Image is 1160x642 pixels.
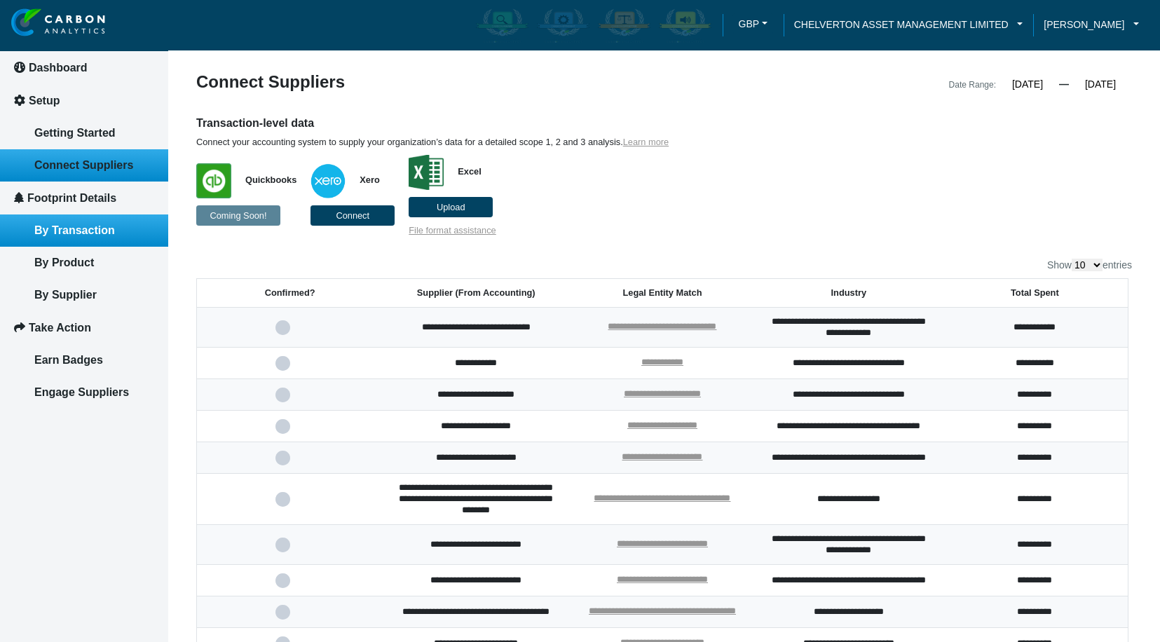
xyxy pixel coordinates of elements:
[27,192,116,204] span: Footprint Details
[29,62,88,74] span: Dashboard
[230,7,264,41] div: Minimize live chat window
[473,5,531,46] div: Carbon Aware
[1044,17,1124,32] span: [PERSON_NAME]
[1033,17,1149,32] a: [PERSON_NAME]
[186,74,664,93] div: Connect Suppliers
[623,137,669,147] a: Learn more
[18,171,256,202] input: Enter your email address
[18,130,256,160] input: Enter your last name
[34,224,115,236] span: By Transaction
[1059,78,1069,90] span: —
[11,8,105,37] img: insight-logo-2.png
[949,76,996,93] div: Date Range:
[444,166,481,177] span: Excel
[196,205,280,226] button: Coming Soon!
[196,116,893,131] h6: Transaction-level data
[336,210,369,221] span: Connect
[29,95,60,107] span: Setup
[598,8,650,43] img: carbon-offsetter-enabled.png
[784,17,1034,32] a: CHELVERTON ASSET MANAGEMENT LIMITED
[231,175,296,185] span: Quickbooks
[1047,259,1132,271] label: Show entries
[794,17,1009,32] span: CHELVERTON ASSET MANAGEMENT LIMITED
[1072,259,1103,271] select: Showentries
[723,13,784,38] a: GBPGBP
[196,137,893,148] p: Connect your accounting system to supply your organization’s data for a detailed scope 1, 2 and 3...
[205,432,254,451] em: Submit
[18,212,256,420] textarea: Type your message and click 'Submit'
[437,202,465,212] span: Upload
[15,77,36,98] div: Navigation go back
[733,13,773,34] button: GBP
[756,279,942,308] th: Industry: activate to sort column ascending
[34,257,94,268] span: By Product
[346,175,379,185] span: Xero
[94,78,257,97] div: Leave a message
[595,5,653,46] div: Carbon Offsetter
[210,210,266,221] span: Coming Soon!
[311,205,395,226] button: Connect
[409,155,444,190] img: 9mSQ+YDTTxMAAAAJXRFWHRkYXRlOmNyZWF0ZQAyMDE3LTA4LTEwVDA1OjA3OjUzKzAwOjAwF1wL2gAAACV0RVh0ZGF0ZTptb2...
[569,279,756,308] th: Legal Entity Match: activate to sort column ascending
[942,279,1128,308] th: Total Spent: activate to sort column ascending
[311,163,346,198] img: w+ypx6NYbfBygAAAABJRU5ErkJggg==
[196,163,231,198] img: WZJNYSWUN5fh9hL01R0Rp8YZzPYKS0leX8T4ABAHXgMHCTL9OxAAAAAElFTkSuQmCC
[534,5,592,46] div: Carbon Efficient
[476,8,528,43] img: carbon-aware-enabled.png
[409,225,496,235] a: File format assistance
[659,8,711,43] img: carbon-advocate-enabled.png
[383,279,569,308] th: Supplier (From Accounting): activate to sort column ascending
[34,354,103,366] span: Earn Badges
[656,5,714,46] div: Carbon Advocate
[537,8,589,43] img: carbon-efficient-enabled.png
[34,159,133,171] span: Connect Suppliers
[34,386,129,398] span: Engage Suppliers
[197,279,383,308] th: Confirmed?: activate to sort column ascending
[29,322,91,334] span: Take Action
[34,127,116,139] span: Getting Started
[34,289,97,301] span: By Supplier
